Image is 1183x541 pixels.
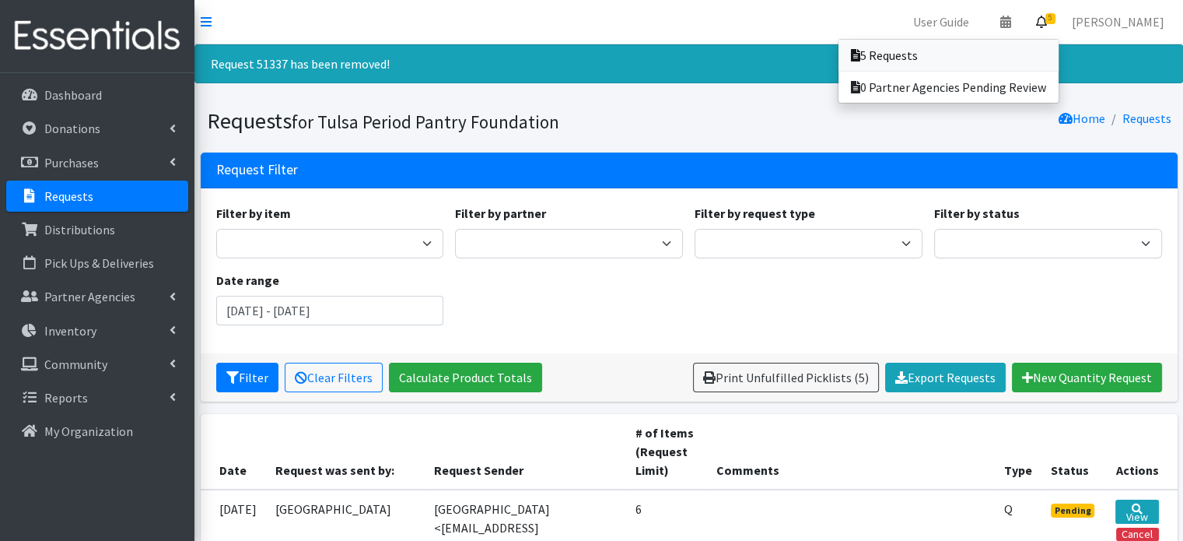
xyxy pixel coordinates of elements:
a: View [1115,500,1158,524]
input: January 1, 2011 - December 31, 2011 [216,296,444,325]
a: User Guide [901,6,982,37]
a: 0 Partner Agencies Pending Review [838,72,1059,103]
p: My Organization [44,423,133,439]
small: for Tulsa Period Pantry Foundation [292,111,559,133]
th: Date [201,414,266,490]
p: Dashboard [44,87,102,103]
abbr: Quantity [1004,501,1013,517]
label: Filter by status [934,204,1020,223]
p: Donations [44,121,100,136]
label: Filter by partner [455,204,546,223]
a: Distributions [6,214,188,245]
a: Calculate Product Totals [389,363,542,392]
a: Export Requests [885,363,1006,392]
p: Community [44,357,107,372]
a: Home [1059,111,1105,126]
a: Requests [6,181,188,212]
th: Type [995,414,1041,490]
label: Filter by request type [695,204,815,223]
a: 5 [1024,6,1059,37]
a: Pick Ups & Deliveries [6,248,188,279]
p: Inventory [44,323,96,339]
th: # of Items (Request Limit) [626,414,707,490]
a: Donations [6,113,188,144]
a: New Quantity Request [1012,363,1162,392]
span: 5 [1045,13,1055,24]
label: Date range [216,271,279,290]
a: 5 Requests [838,40,1059,71]
span: Pending [1051,504,1095,518]
p: Purchases [44,155,99,170]
p: Distributions [44,222,115,237]
label: Filter by item [216,204,291,223]
th: Request was sent by: [266,414,425,490]
th: Actions [1106,414,1177,490]
a: Requests [1122,111,1171,126]
th: Request Sender [425,414,626,490]
a: Reports [6,382,188,413]
p: Reports [44,390,88,406]
a: Community [6,349,188,380]
a: My Organization [6,416,188,447]
a: Purchases [6,147,188,178]
a: Dashboard [6,79,188,111]
p: Partner Agencies [44,289,135,304]
div: Request 51337 has been removed! [194,44,1183,83]
p: Requests [44,188,93,204]
a: Clear Filters [285,363,383,392]
img: HumanEssentials [6,10,188,62]
p: Pick Ups & Deliveries [44,255,154,271]
th: Status [1041,414,1107,490]
a: Partner Agencies [6,281,188,312]
button: Filter [216,363,278,392]
th: Comments [707,414,995,490]
h3: Request Filter [216,162,298,178]
a: Inventory [6,315,188,346]
a: [PERSON_NAME] [1059,6,1177,37]
h1: Requests [207,107,684,135]
a: Print Unfulfilled Picklists (5) [693,363,879,392]
button: Cancel [1116,528,1159,541]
